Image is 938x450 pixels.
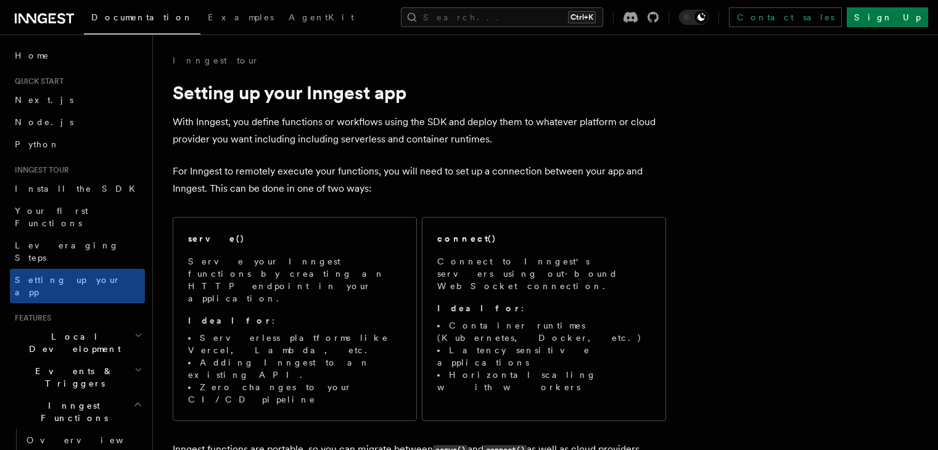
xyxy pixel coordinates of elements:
[173,54,259,67] a: Inngest tour
[437,303,521,313] strong: Ideal for
[188,332,401,356] li: Serverless platforms like Vercel, Lambda, etc.
[10,269,145,303] a: Setting up your app
[208,12,274,22] span: Examples
[188,314,401,327] p: :
[422,217,666,421] a: connect()Connect to Inngest's servers using out-bound WebSocket connection.Ideal for:Container ru...
[10,330,134,355] span: Local Development
[15,95,73,105] span: Next.js
[847,7,928,27] a: Sign Up
[437,369,651,393] li: Horizontal scaling with workers
[568,11,596,23] kbd: Ctrl+K
[15,240,119,263] span: Leveraging Steps
[188,232,245,245] h2: serve()
[27,435,154,445] span: Overview
[437,302,651,314] p: :
[729,7,842,27] a: Contact sales
[200,4,281,33] a: Examples
[173,217,417,421] a: serve()Serve your Inngest functions by creating an HTTP endpoint in your application.Ideal for:Se...
[91,12,193,22] span: Documentation
[84,4,200,35] a: Documentation
[188,255,401,305] p: Serve your Inngest functions by creating an HTTP endpoint in your application.
[10,111,145,133] a: Node.js
[10,325,145,360] button: Local Development
[10,44,145,67] a: Home
[188,381,401,406] li: Zero changes to your CI/CD pipeline
[401,7,603,27] button: Search...Ctrl+K
[10,133,145,155] a: Python
[10,76,64,86] span: Quick start
[10,360,145,395] button: Events & Triggers
[173,81,666,104] h1: Setting up your Inngest app
[10,89,145,111] a: Next.js
[188,356,401,381] li: Adding Inngest to an existing API.
[173,113,666,148] p: With Inngest, you define functions or workflows using the SDK and deploy them to whatever platfor...
[10,365,134,390] span: Events & Triggers
[10,178,145,200] a: Install the SDK
[15,206,88,228] span: Your first Functions
[10,313,51,323] span: Features
[437,344,651,369] li: Latency sensitive applications
[173,163,666,197] p: For Inngest to remotely execute your functions, you will need to set up a connection between your...
[10,165,69,175] span: Inngest tour
[289,12,354,22] span: AgentKit
[437,232,496,245] h2: connect()
[10,395,145,429] button: Inngest Functions
[437,255,651,292] p: Connect to Inngest's servers using out-bound WebSocket connection.
[15,275,121,297] span: Setting up your app
[10,399,133,424] span: Inngest Functions
[10,234,145,269] a: Leveraging Steps
[679,10,709,25] button: Toggle dark mode
[15,184,142,194] span: Install the SDK
[15,139,60,149] span: Python
[15,49,49,62] span: Home
[437,319,651,344] li: Container runtimes (Kubernetes, Docker, etc.)
[10,200,145,234] a: Your first Functions
[15,117,73,127] span: Node.js
[188,316,272,325] strong: Ideal for
[281,4,361,33] a: AgentKit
